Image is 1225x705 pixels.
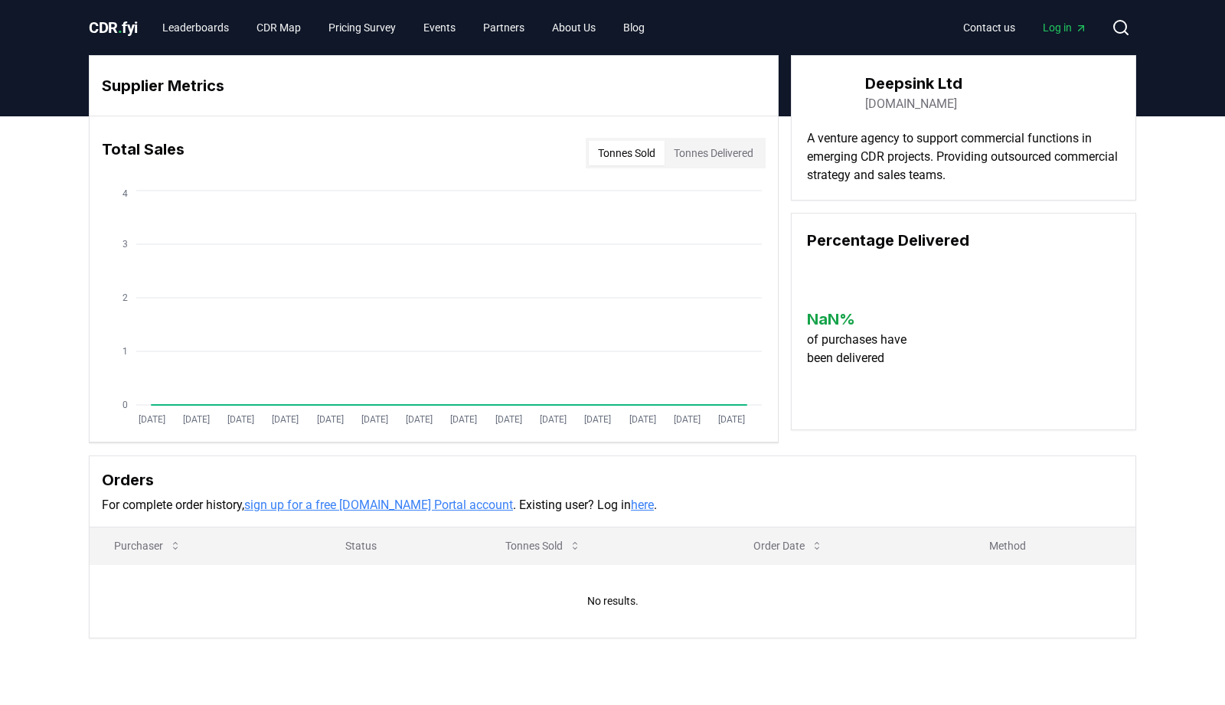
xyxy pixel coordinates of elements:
tspan: [DATE] [674,414,701,425]
tspan: [DATE] [317,414,344,425]
p: A venture agency to support commercial functions in emerging CDR projects. Providing outsourced c... [807,129,1120,184]
span: . [118,18,122,37]
tspan: 1 [122,346,128,357]
h3: Deepsink Ltd [865,72,962,95]
tspan: [DATE] [183,414,210,425]
a: About Us [540,14,608,41]
tspan: [DATE] [540,414,567,425]
img: Deepsink Ltd-logo [807,71,850,114]
tspan: [DATE] [227,414,254,425]
p: For complete order history, . Existing user? Log in . [102,496,1123,514]
tspan: [DATE] [718,414,745,425]
a: [DOMAIN_NAME] [865,95,957,113]
td: No results. [90,564,1135,638]
tspan: 3 [122,239,128,250]
a: CDR Map [244,14,313,41]
tspan: [DATE] [495,414,522,425]
tspan: 0 [122,400,128,410]
tspan: [DATE] [272,414,299,425]
span: CDR fyi [89,18,138,37]
tspan: [DATE] [139,414,165,425]
tspan: 4 [122,188,128,199]
nav: Main [951,14,1099,41]
tspan: [DATE] [406,414,433,425]
a: Events [411,14,468,41]
a: Log in [1031,14,1099,41]
h3: NaN % [807,308,921,331]
a: Blog [611,14,657,41]
a: Leaderboards [150,14,241,41]
p: Status [333,538,469,553]
h3: Percentage Delivered [807,229,1120,252]
p: Method [977,538,1123,553]
p: of purchases have been delivered [807,331,921,367]
h3: Orders [102,468,1123,491]
button: Tonnes Sold [589,141,665,165]
a: Contact us [951,14,1027,41]
nav: Main [150,14,657,41]
h3: Supplier Metrics [102,74,766,97]
tspan: [DATE] [584,414,611,425]
button: Order Date [741,530,835,561]
a: here [631,498,654,512]
a: CDR.fyi [89,17,138,38]
tspan: 2 [122,292,128,303]
h3: Total Sales [102,138,185,168]
button: Tonnes Sold [493,530,593,561]
a: Partners [471,14,537,41]
tspan: [DATE] [629,414,656,425]
button: Purchaser [102,530,194,561]
span: Log in [1043,20,1087,35]
tspan: [DATE] [450,414,477,425]
a: Pricing Survey [316,14,408,41]
a: sign up for a free [DOMAIN_NAME] Portal account [244,498,513,512]
tspan: [DATE] [361,414,388,425]
button: Tonnes Delivered [665,141,763,165]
